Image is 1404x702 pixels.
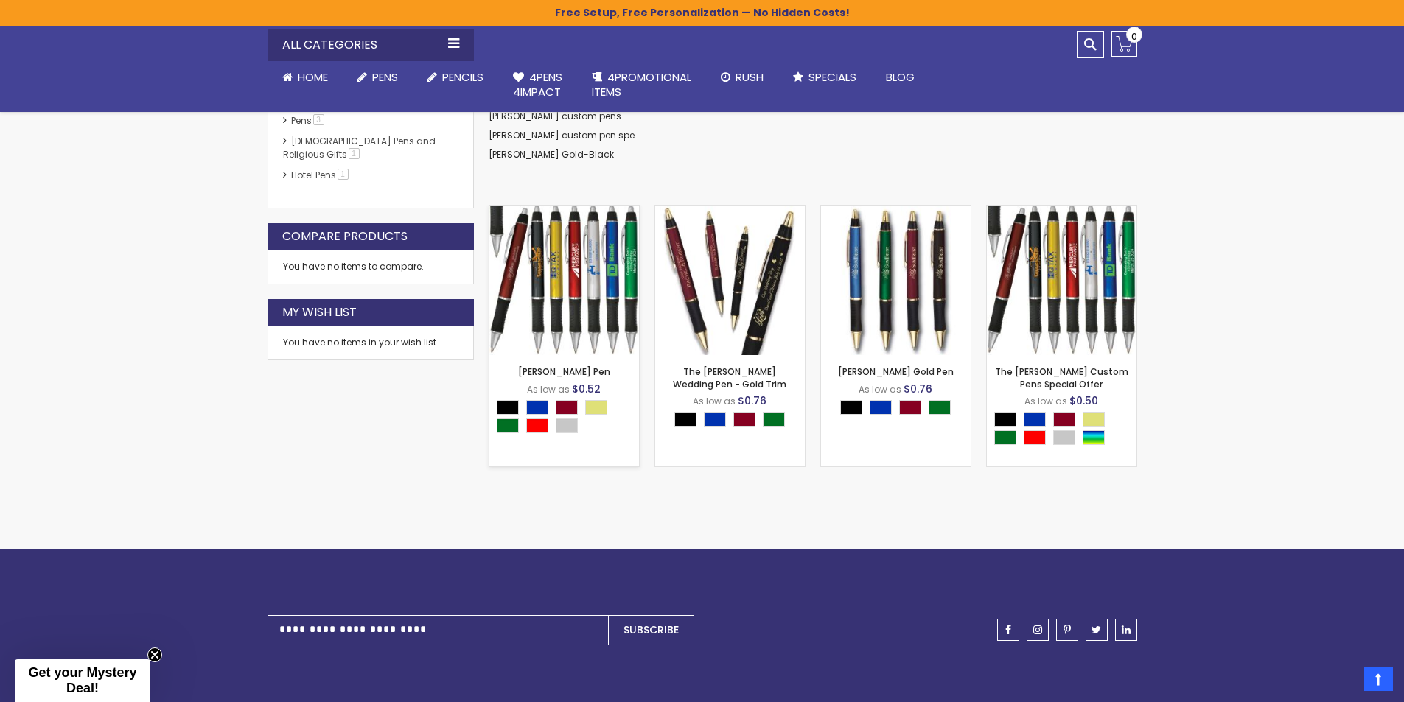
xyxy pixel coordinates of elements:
div: Blue [704,412,726,427]
span: As low as [1024,395,1067,407]
img: Barton Gold Pen [821,206,971,355]
div: You have no items to compare. [268,250,474,284]
div: Select A Color [994,412,1136,449]
a: Barton Gold Pen [821,205,971,217]
a: 4PROMOTIONALITEMS [577,61,706,109]
div: Black [674,412,696,427]
span: 1 [349,148,360,159]
a: Specials [778,61,871,94]
a: 0 [1111,31,1137,57]
span: facebook [1005,625,1011,635]
span: As low as [527,383,570,396]
span: Subscribe [624,622,679,637]
a: [PERSON_NAME] Gold Pen [838,365,954,378]
a: facebook [997,619,1019,641]
span: 0 [1131,29,1137,43]
span: Get your Mystery Deal! [28,665,136,695]
strong: Compare Products [282,228,408,245]
a: Pens [343,61,413,94]
a: pinterest [1056,619,1078,641]
div: Select A Color [674,412,792,430]
a: The Barton Custom Pens Special Offer [987,205,1136,217]
strong: My Wish List [282,304,357,320]
div: Black [994,412,1016,427]
div: Burgundy [1053,412,1075,427]
a: Pens3 [287,114,329,127]
img: Barton Pen [489,206,639,355]
a: The Barton Wedding Pen - Gold Trim [655,205,805,217]
div: Black [840,400,862,415]
div: Green [763,412,785,427]
span: $0.76 [904,382,932,396]
span: Blog [886,69,915,85]
img: The Barton Custom Pens Special Offer [987,206,1136,355]
a: [PERSON_NAME] Gold-Black [489,148,614,161]
span: pinterest [1064,625,1071,635]
div: All Categories [268,29,474,61]
span: As low as [859,383,901,396]
span: $0.52 [572,382,601,396]
span: 4PROMOTIONAL ITEMS [592,69,691,99]
a: instagram [1027,619,1049,641]
div: Blue [1024,412,1046,427]
span: $0.76 [738,393,766,408]
span: 4Pens 4impact [513,69,562,99]
button: Close teaser [147,647,162,662]
div: Select A Color [497,400,639,437]
span: As low as [693,395,736,407]
a: Rush [706,61,778,94]
div: Green [929,400,951,415]
span: Pens [372,69,398,85]
div: Blue [526,400,548,415]
div: Red [526,418,548,433]
div: You have no items in your wish list. [283,337,458,348]
span: 1 [338,169,349,180]
div: Silver [556,418,578,433]
div: Burgundy [733,412,755,427]
div: Burgundy [899,400,921,415]
div: Get your Mystery Deal!Close teaser [15,659,150,702]
a: twitter [1086,619,1108,641]
div: Select A Color [840,400,958,418]
span: Pencils [442,69,483,85]
div: Red [1024,430,1046,445]
div: Silver [1053,430,1075,445]
span: Specials [808,69,856,85]
a: The [PERSON_NAME] Custom Pens Special Offer [995,365,1128,390]
div: Burgundy [556,400,578,415]
span: 3 [313,114,324,125]
div: Green [994,430,1016,445]
span: linkedin [1122,625,1131,635]
span: Home [298,69,328,85]
iframe: Google Customer Reviews [1282,662,1404,702]
a: [PERSON_NAME] custom pens [489,110,621,122]
a: Blog [871,61,929,94]
button: Subscribe [608,615,694,645]
a: Barton Pen [489,205,639,217]
span: $0.50 [1069,393,1098,408]
a: [PERSON_NAME] custom pen spe [489,129,635,141]
a: Pencils [413,61,498,94]
a: Hotel Pens​1 [287,169,354,181]
a: The [PERSON_NAME] Wedding Pen - Gold Trim [673,365,786,390]
div: Gold [585,400,607,415]
span: twitter [1092,625,1101,635]
div: Black [497,400,519,415]
div: Assorted [1083,430,1105,445]
span: instagram [1033,625,1042,635]
a: Home [268,61,343,94]
div: Blue [870,400,892,415]
div: Gold [1083,412,1105,427]
a: [PERSON_NAME] Pen [518,365,610,378]
img: The Barton Wedding Pen - Gold Trim [655,206,805,355]
div: Green [497,418,519,433]
a: 4Pens4impact [498,61,577,109]
a: linkedin [1115,619,1137,641]
span: Rush [736,69,764,85]
a: [DEMOGRAPHIC_DATA] Pens and Religious Gifts1 [283,135,436,161]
